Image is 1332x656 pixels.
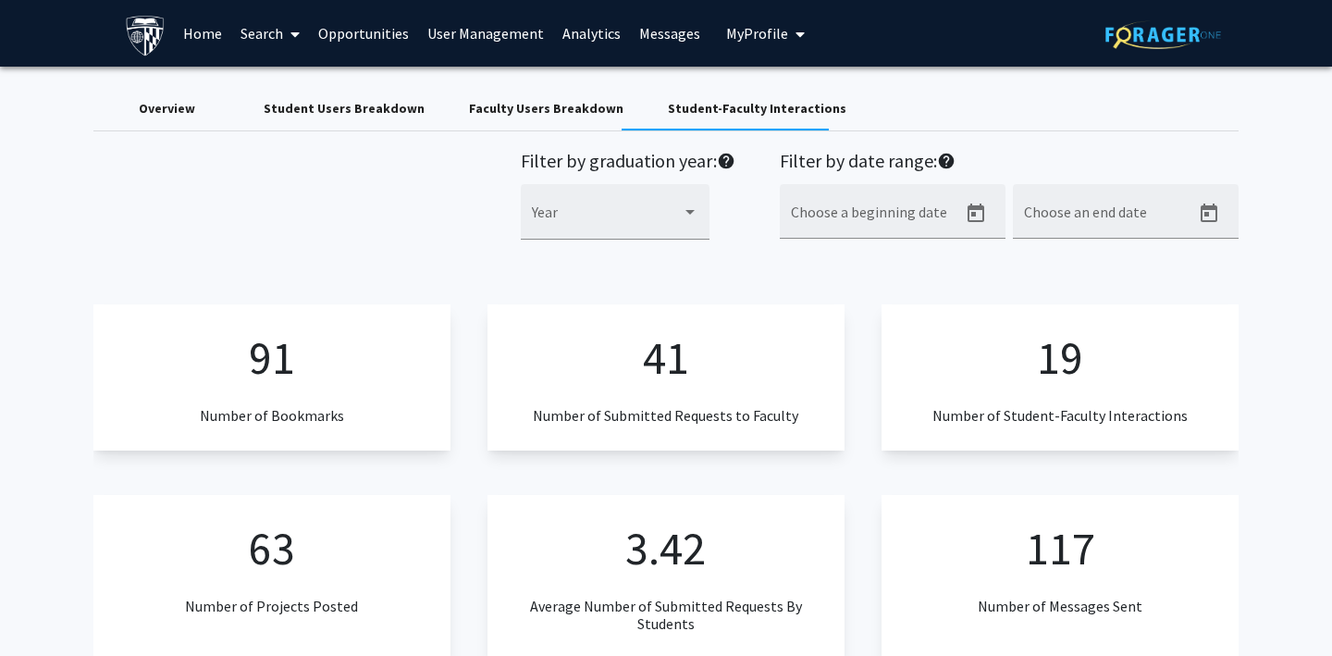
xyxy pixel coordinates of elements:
h3: Number of Messages Sent [978,598,1142,615]
h3: Number of Submitted Requests to Faculty [533,407,798,425]
p: 3.42 [625,514,706,583]
app-numeric-analytics: Number of Bookmarks [93,304,450,451]
a: Home [174,1,231,66]
a: Search [231,1,309,66]
span: My Profile [726,24,788,43]
a: Opportunities [309,1,418,66]
app-numeric-analytics: Number of Student-Faculty Interactions [882,304,1239,451]
p: 41 [643,323,689,392]
mat-icon: help [717,150,735,172]
a: Messages [630,1,709,66]
h3: Number of Bookmarks [200,407,344,425]
a: User Management [418,1,553,66]
img: ForagerOne Logo [1105,20,1221,49]
div: Faculty Users Breakdown [469,99,623,118]
app-numeric-analytics: Number of Submitted Requests to Faculty [487,304,845,451]
p: 63 [249,514,295,583]
h2: Filter by graduation year: [521,150,735,177]
a: Analytics [553,1,630,66]
div: Student-Faculty Interactions [668,99,846,118]
img: Demo University Logo [125,15,166,56]
div: Overview [139,99,195,118]
p: 117 [1026,514,1095,583]
div: Student Users Breakdown [264,99,425,118]
button: Open calendar [1190,195,1227,232]
p: 91 [249,323,295,392]
p: 19 [1037,323,1083,392]
button: Open calendar [957,195,994,232]
h3: Average Number of Submitted Requests By Students [517,598,815,633]
h3: Number of Projects Posted [185,598,358,615]
h3: Number of Student-Faculty Interactions [932,407,1188,425]
iframe: Chat [14,573,79,642]
h2: Filter by date range: [780,150,1239,177]
mat-icon: help [937,150,956,172]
